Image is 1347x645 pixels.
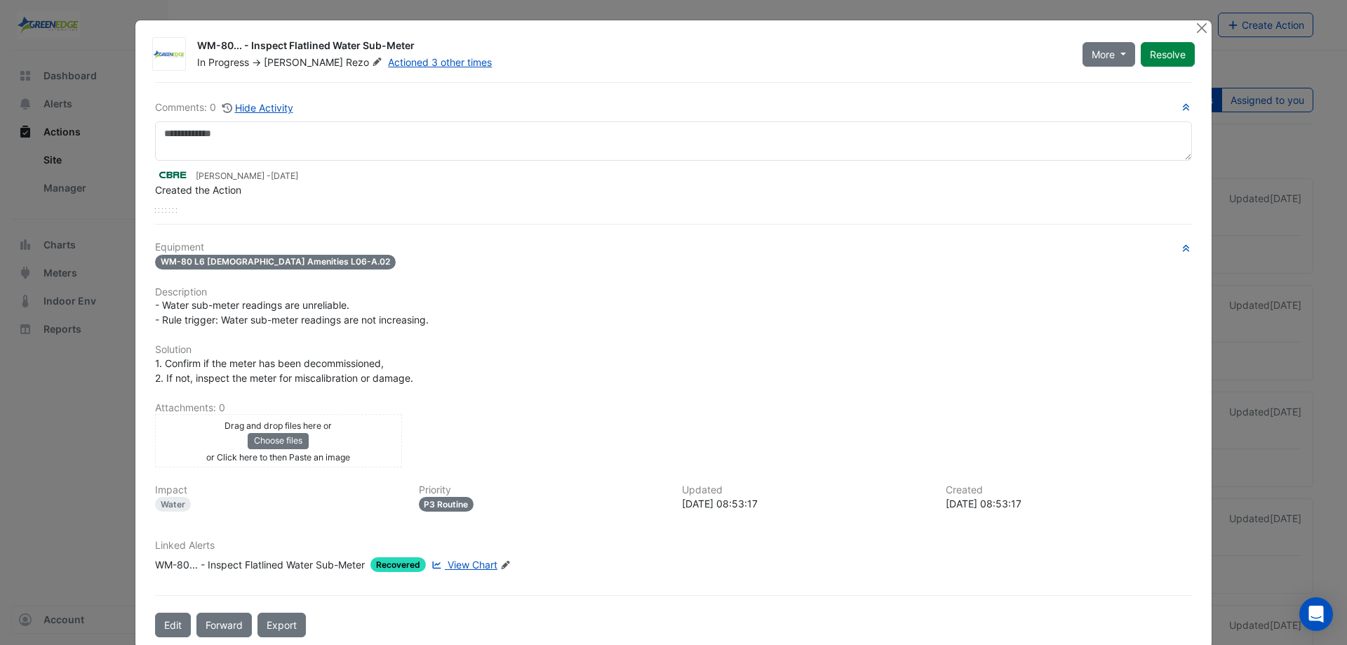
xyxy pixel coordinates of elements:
div: Comments: 0 [155,100,294,116]
small: Drag and drop files here or [224,420,332,431]
fa-icon: Edit Linked Alerts [500,560,511,571]
span: 2025-10-07 08:53:17 [271,171,298,181]
button: Edit [155,613,191,637]
small: or Click here to then Paste an image [206,452,350,463]
button: More [1083,42,1135,67]
img: CBRE Charter Hall [155,167,190,182]
span: In Progress [197,56,249,68]
h6: Description [155,286,1192,298]
span: 1. Confirm if the meter has been decommissioned, 2. If not, inspect the meter for miscalibration ... [155,357,413,384]
h6: Updated [682,484,929,496]
h6: Attachments: 0 [155,402,1192,414]
div: WM-80... - Inspect Flatlined Water Sub-Meter [197,39,1066,55]
span: Rezo [346,55,385,69]
button: Hide Activity [222,100,294,116]
h6: Equipment [155,241,1192,253]
span: Created the Action [155,184,241,196]
h6: Impact [155,484,402,496]
h6: Priority [419,484,666,496]
div: [DATE] 08:53:17 [946,496,1193,511]
a: View Chart [429,557,497,572]
span: -> [252,56,261,68]
div: [DATE] 08:53:17 [682,496,929,511]
span: [PERSON_NAME] [264,56,343,68]
div: Open Intercom Messenger [1299,597,1333,631]
span: More [1092,47,1115,62]
a: Actioned 3 other times [388,56,492,68]
div: Water [155,497,191,512]
span: Recovered [370,557,426,572]
span: View Chart [448,559,497,571]
h6: Solution [155,344,1192,356]
span: WM-80 L6 [DEMOGRAPHIC_DATA] Amenities L06-A.02 [155,255,396,270]
div: WM-80... - Inspect Flatlined Water Sub-Meter [155,557,365,572]
span: - Water sub-meter readings are unreliable. - Rule trigger: Water sub-meter readings are not incre... [155,299,429,326]
button: Close [1194,20,1209,35]
button: Resolve [1141,42,1195,67]
h6: Linked Alerts [155,540,1192,552]
button: Forward [196,613,252,637]
div: P3 Routine [419,497,474,512]
h6: Created [946,484,1193,496]
a: Export [257,613,306,637]
button: Choose files [248,433,309,448]
small: [PERSON_NAME] - [196,170,298,182]
img: Greenedge Automation [153,48,185,62]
